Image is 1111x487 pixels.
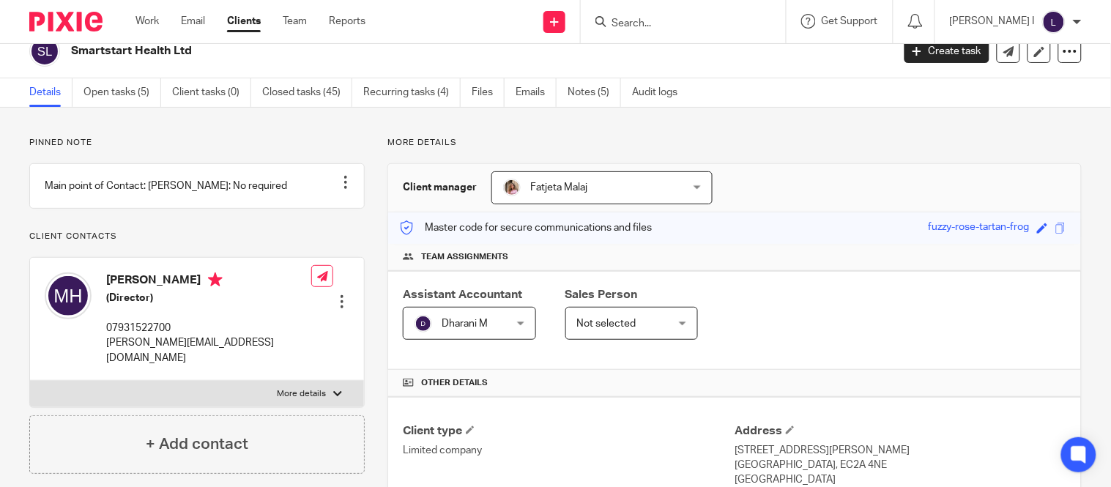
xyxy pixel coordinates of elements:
[106,321,311,335] p: 07931522700
[135,14,159,29] a: Work
[421,377,488,389] span: Other details
[472,78,505,107] a: Files
[387,137,1082,149] p: More details
[208,272,223,287] i: Primary
[146,433,248,456] h4: + Add contact
[283,14,307,29] a: Team
[415,315,432,332] img: svg%3E
[83,78,161,107] a: Open tasks (5)
[29,12,103,31] img: Pixie
[403,180,477,195] h3: Client manager
[329,14,365,29] a: Reports
[403,423,735,439] h4: Client type
[277,388,326,400] p: More details
[106,272,311,291] h4: [PERSON_NAME]
[262,78,352,107] a: Closed tasks (45)
[568,78,621,107] a: Notes (5)
[363,78,461,107] a: Recurring tasks (4)
[632,78,688,107] a: Audit logs
[735,472,1066,487] p: [GEOGRAPHIC_DATA]
[403,289,522,300] span: Assistant Accountant
[71,43,720,59] h2: Smartstart Health Ltd
[530,182,587,193] span: Fatjeta Malaj
[29,137,365,149] p: Pinned note
[735,458,1066,472] p: [GEOGRAPHIC_DATA], EC2A 4NE
[45,272,92,319] img: svg%3E
[29,36,60,67] img: svg%3E
[1042,10,1066,34] img: svg%3E
[29,78,73,107] a: Details
[503,179,521,196] img: MicrosoftTeams-image%20(5).png
[421,251,508,263] span: Team assignments
[929,220,1030,237] div: fuzzy-rose-tartan-frog
[399,220,652,235] p: Master code for secure communications and files
[565,289,638,300] span: Sales Person
[403,443,735,458] p: Limited company
[442,319,488,329] span: Dharani M
[29,231,365,242] p: Client contacts
[516,78,557,107] a: Emails
[172,78,251,107] a: Client tasks (0)
[181,14,205,29] a: Email
[577,319,636,329] span: Not selected
[735,423,1066,439] h4: Address
[106,335,311,365] p: [PERSON_NAME][EMAIL_ADDRESS][DOMAIN_NAME]
[735,443,1066,458] p: [STREET_ADDRESS][PERSON_NAME]
[106,291,311,305] h5: (Director)
[227,14,261,29] a: Clients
